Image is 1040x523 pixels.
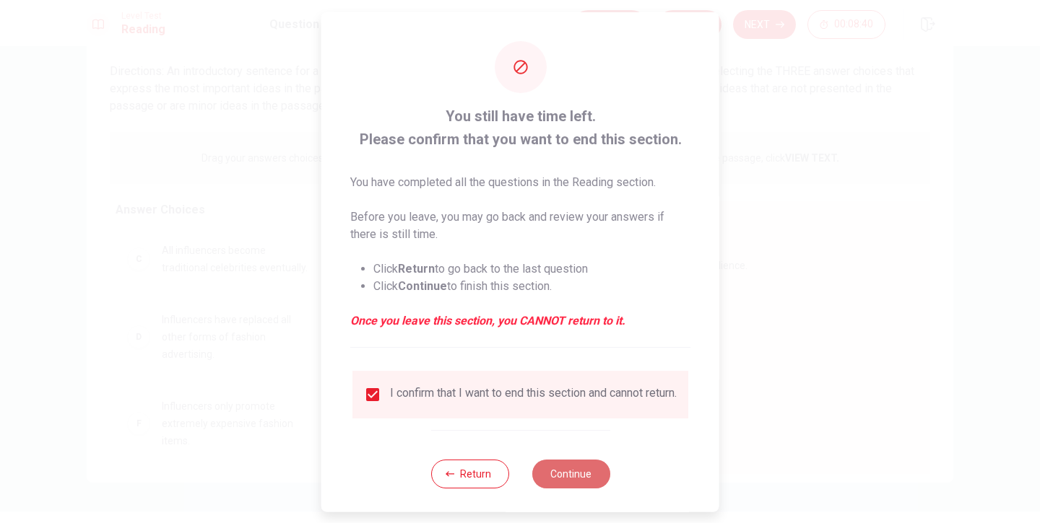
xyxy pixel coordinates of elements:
[350,104,690,150] span: You still have time left. Please confirm that you want to end this section.
[398,278,447,292] strong: Continue
[373,277,690,294] li: Click to finish this section.
[350,173,690,190] p: You have completed all the questions in the Reading section.
[373,260,690,277] li: Click to go back to the last question
[532,459,610,488] button: Continue
[350,312,690,329] em: Once you leave this section, you CANNOT return to it.
[350,208,690,242] p: Before you leave, you may go back and review your answers if there is still time.
[398,261,435,275] strong: Return
[430,459,508,488] button: Return
[390,385,677,403] div: I confirm that I want to end this section and cannot return.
